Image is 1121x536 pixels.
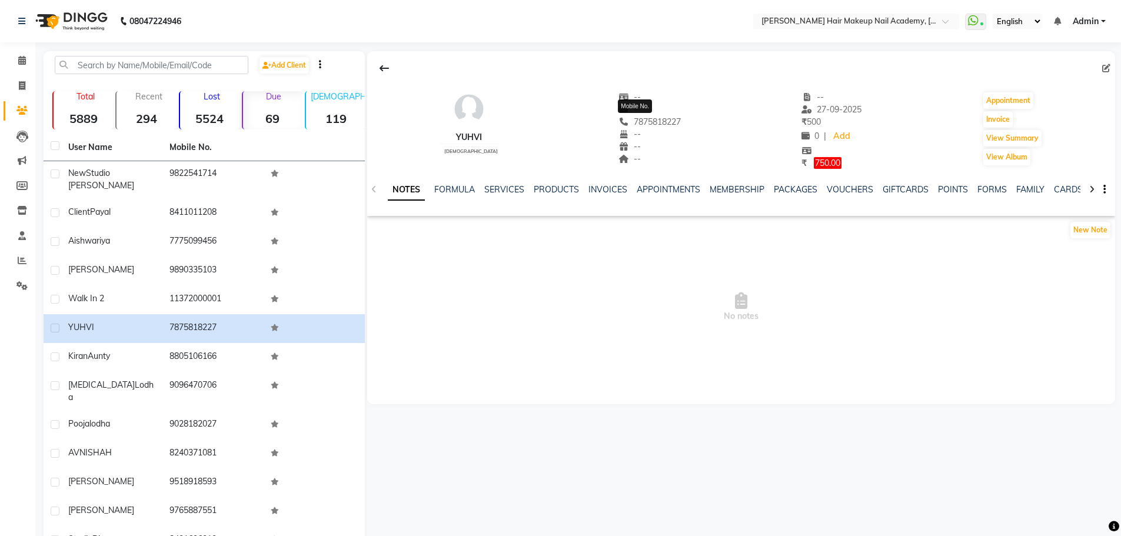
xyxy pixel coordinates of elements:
[618,99,652,113] div: Mobile No.
[801,116,821,127] span: 500
[54,111,113,126] strong: 5889
[68,207,90,217] span: Client
[180,111,239,126] strong: 5524
[162,314,264,343] td: 7875818227
[1054,184,1083,195] a: CARDS
[129,5,181,38] b: 08047224946
[61,134,162,161] th: User Name
[831,128,851,145] a: Add
[534,184,579,195] a: PRODUCTS
[68,379,135,390] span: [MEDICAL_DATA]
[801,158,807,168] span: ₹
[162,199,264,228] td: 8411011208
[162,285,264,314] td: 11372000001
[637,184,700,195] a: APPOINTMENTS
[710,184,764,195] a: MEMBERSHIP
[827,184,873,195] a: VOUCHERS
[88,447,112,458] span: SHAH
[68,447,88,458] span: AVNI
[162,257,264,285] td: 9890335103
[434,184,475,195] a: FORMULA
[388,179,425,201] a: NOTES
[68,293,104,304] span: walk in 2
[484,184,524,195] a: SERVICES
[162,134,264,161] th: Mobile No.
[444,148,498,154] span: [DEMOGRAPHIC_DATA]
[983,130,1042,147] button: View Summary
[68,322,94,332] span: YUHVI
[162,343,264,372] td: 8805106166
[618,92,641,102] span: --
[68,351,88,361] span: Kiran
[618,116,681,127] span: 7875818227
[311,91,365,102] p: [DEMOGRAPHIC_DATA]
[983,149,1030,165] button: View Album
[1016,184,1045,195] a: FAMILY
[260,57,309,74] a: Add Client
[588,184,627,195] a: INVOICES
[162,160,264,199] td: 9822541714
[162,411,264,440] td: 9028182027
[367,249,1115,367] span: No notes
[883,184,929,195] a: GIFTCARDS
[801,116,807,127] span: ₹
[68,235,110,246] span: Aishwariya
[30,5,111,38] img: logo
[90,207,111,217] span: Payal
[243,111,302,126] strong: 69
[451,91,487,126] img: avatar
[1070,222,1110,238] button: New Note
[58,91,113,102] p: Total
[618,129,641,139] span: --
[983,92,1033,109] button: Appointment
[185,91,239,102] p: Lost
[306,111,365,126] strong: 119
[814,157,841,169] span: 750.00
[245,91,302,102] p: Due
[1073,15,1099,28] span: Admin
[801,92,824,102] span: --
[801,104,861,115] span: 27-09-2025
[440,131,498,144] div: YUHVI
[618,154,641,164] span: --
[824,130,826,142] span: |
[774,184,817,195] a: PACKAGES
[162,372,264,411] td: 9096470706
[68,476,134,487] span: [PERSON_NAME]
[117,111,176,126] strong: 294
[618,141,641,152] span: --
[977,184,1007,195] a: FORMS
[801,131,819,141] span: 0
[88,351,110,361] span: Aunty
[938,184,968,195] a: POINTS
[89,418,110,429] span: lodha
[121,91,176,102] p: Recent
[162,440,264,468] td: 8240371081
[55,56,248,74] input: Search by Name/Mobile/Email/Code
[68,264,134,275] span: [PERSON_NAME]
[68,505,134,515] span: [PERSON_NAME]
[162,468,264,497] td: 9518918593
[162,497,264,526] td: 9765887551
[372,57,397,79] div: Back to Client
[983,111,1013,128] button: Invoice
[68,418,89,429] span: pooja
[162,228,264,257] td: 7775099456
[68,168,134,191] span: Studio [PERSON_NAME]
[68,168,86,178] span: New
